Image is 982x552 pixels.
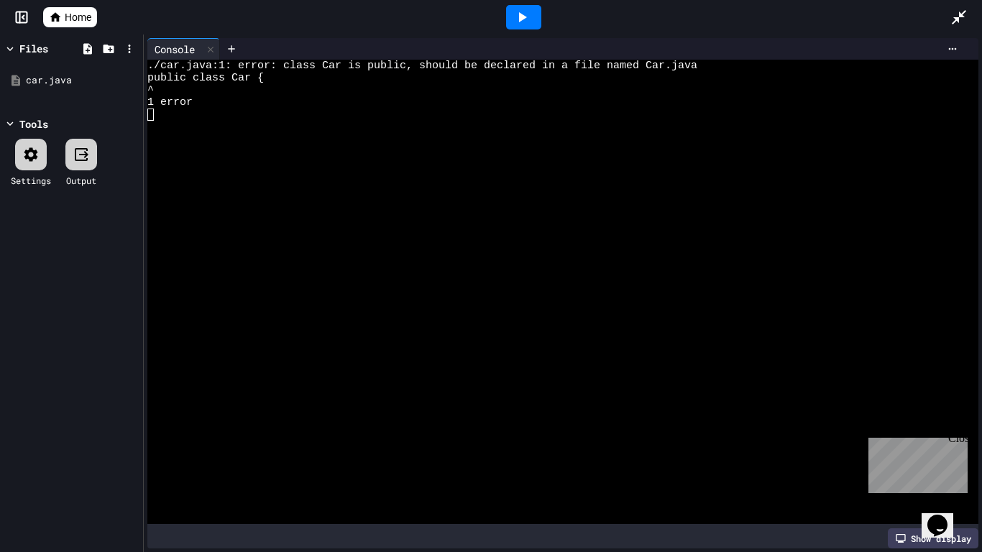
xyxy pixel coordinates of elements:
span: public class Car { [147,72,264,84]
div: Files [19,41,48,56]
iframe: chat widget [863,432,968,493]
span: 1 error [147,96,193,109]
div: Output [66,174,96,187]
div: Show display [888,528,978,548]
a: Home [43,7,97,27]
div: Console [147,42,202,57]
span: Home [65,10,91,24]
span: ./car.java:1: error: class Car is public, should be declared in a file named Car.java [147,60,697,72]
div: Settings [11,174,51,187]
div: Chat with us now!Close [6,6,99,91]
div: Console [147,38,220,60]
iframe: chat widget [922,494,968,538]
div: car.java [26,73,138,88]
div: Tools [19,116,48,132]
span: ^ [147,84,154,96]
